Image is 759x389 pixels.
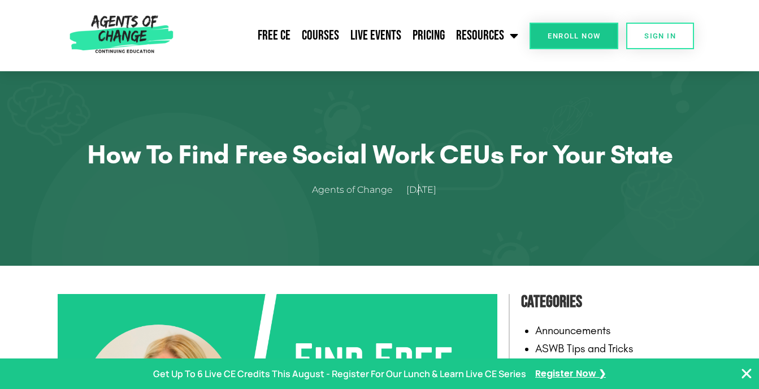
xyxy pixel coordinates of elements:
[312,182,393,198] span: Agents of Change
[86,139,674,170] h1: How to Find Free Social Work CEUs for Your State
[626,23,694,49] a: SIGN IN
[535,342,634,355] a: ASWB Tips and Tricks
[178,21,524,50] nav: Menu
[407,21,450,50] a: Pricing
[406,184,436,195] time: [DATE]
[521,288,702,315] h4: Categories
[644,32,676,40] span: SIGN IN
[312,182,404,198] a: Agents of Change
[450,21,524,50] a: Resources
[252,21,296,50] a: Free CE
[535,323,611,337] a: Announcements
[406,182,448,198] a: [DATE]
[530,23,618,49] a: Enroll Now
[535,366,606,382] a: Register Now ❯
[548,32,600,40] span: Enroll Now
[153,366,526,382] p: Get Up To 6 Live CE Credits This August - Register For Our Lunch & Learn Live CE Series
[345,21,407,50] a: Live Events
[296,21,345,50] a: Courses
[740,367,753,381] button: Close Banner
